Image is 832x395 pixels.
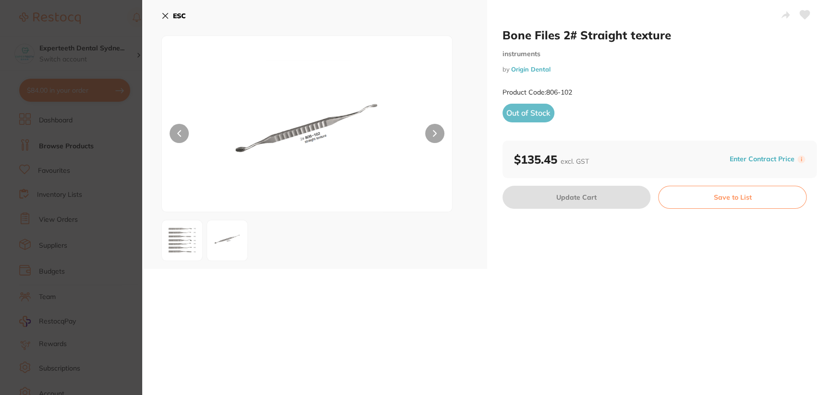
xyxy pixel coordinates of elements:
a: Origin Dental [511,65,551,73]
small: by [502,66,817,73]
img: cGc [165,223,199,258]
label: i [797,156,805,163]
b: ESC [173,12,186,20]
span: Out of Stock [502,104,554,122]
button: Save to List [658,186,807,209]
span: excl. GST [561,157,589,166]
button: Enter Contract Price [727,155,797,164]
small: instruments [502,50,817,58]
button: ESC [161,8,186,24]
b: $135.45 [514,152,589,167]
img: ODA2LTEwMi1wbmc [220,60,394,212]
h2: Bone Files 2# Straight texture [502,28,817,42]
img: ODA2LTEwMi1wbmc [210,223,245,258]
button: Update Cart [502,186,650,209]
small: Product Code: 806-102 [502,88,572,96]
